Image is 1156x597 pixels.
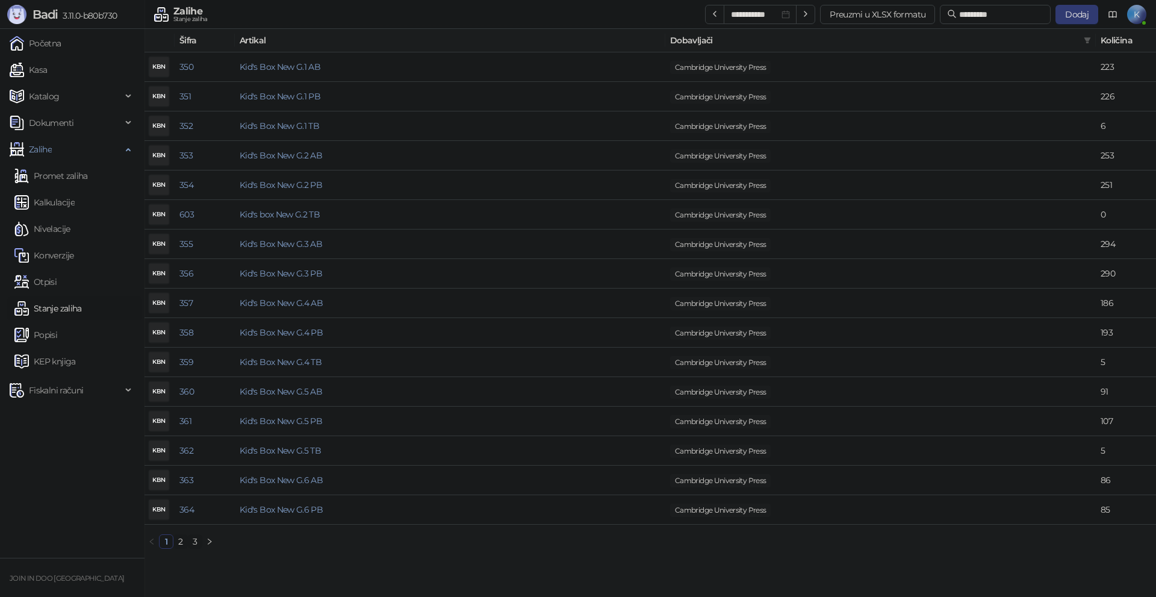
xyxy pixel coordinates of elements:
li: Prethodna strana [144,534,159,549]
a: 358 [179,327,193,338]
span: right [206,538,213,545]
a: Popisi [14,323,57,347]
td: 226 [1096,82,1156,111]
div: KBN [149,323,169,342]
td: 6 [1096,111,1156,141]
a: 1 [160,535,173,548]
a: Kid's Box New G.6 AB [240,475,323,486]
span: Cambridge University Press [670,327,771,340]
span: Cambridge University Press [670,90,771,104]
div: KBN [149,205,169,224]
a: Otpisi [14,270,57,294]
td: Kid's Box New G.1 TB [235,111,665,141]
td: 290 [1096,259,1156,289]
span: Cambridge University Press [670,445,771,458]
td: Kid's Box New G.1 PB [235,82,665,111]
a: Kid's Box New G.5 AB [240,386,322,397]
td: Kid's Box New G.4 AB [235,289,665,318]
span: Cambridge University Press [670,267,771,281]
a: Kid's box New G.2 TB [240,209,320,220]
div: KBN [149,87,169,106]
td: Kid's Box New G.4 TB [235,348,665,377]
td: 91 [1096,377,1156,407]
a: 356 [179,268,193,279]
a: Kalkulacije [14,190,75,214]
div: KBN [149,175,169,195]
td: Kid's Box New G.5 TB [235,436,665,466]
a: Kid's Box New G.1 TB [240,120,319,131]
a: Kid's Box New G.1 AB [240,61,320,72]
button: right [202,534,217,549]
a: Kid's Box New G.4 PB [240,327,323,338]
span: Cambridge University Press [670,61,771,74]
div: KBN [149,234,169,254]
td: Kid's Box New G.2 PB [235,170,665,200]
span: Cambridge University Press [670,149,771,163]
th: Šifra [175,29,235,52]
li: 3 [188,534,202,549]
a: 363 [179,475,193,486]
td: 251 [1096,170,1156,200]
a: 354 [179,180,193,190]
div: KBN [149,116,169,136]
td: 253 [1096,141,1156,170]
a: Dokumentacija [1103,5,1122,24]
a: 2 [174,535,187,548]
span: Cambridge University Press [670,238,771,251]
a: Kid's Box New G.5 PB [240,416,322,427]
a: 352 [179,120,193,131]
span: Cambridge University Press [670,179,771,192]
a: 603 [179,209,194,220]
a: Kid's Box New G.4 TB [240,357,322,367]
div: KBN [149,352,169,372]
a: Kasa [10,58,47,82]
a: Stanje zaliha [14,296,82,320]
div: KBN [149,57,169,77]
a: 353 [179,150,193,161]
div: KBN [149,470,169,490]
a: Kid's Box New G.5 TB [240,445,321,456]
span: Dobavljači [670,34,1079,47]
a: Kid's Box New G.6 PB [240,504,323,515]
a: Kid's Box New G.3 PB [240,268,322,279]
td: Kid's Box New G.6 PB [235,495,665,525]
a: 362 [179,445,193,456]
div: KBN [149,441,169,460]
a: 350 [179,61,193,72]
td: 86 [1096,466,1156,495]
small: JOIN IN DOO [GEOGRAPHIC_DATA] [10,574,124,583]
button: Dodaj [1055,5,1098,24]
span: Cambridge University Press [670,208,771,222]
div: KBN [149,500,169,519]
a: Promet zaliha [14,164,88,188]
a: KEP knjiga [14,349,76,374]
th: Dobavljači [665,29,1096,52]
a: Početna [10,31,61,55]
td: 186 [1096,289,1156,318]
td: Kid's box New G.2 TB [235,200,665,230]
td: Kid's Box New G.2 AB [235,141,665,170]
span: Dokumenti [29,111,73,135]
span: Zalihe [29,137,52,161]
span: Cambridge University Press [670,356,771,369]
span: Cambridge University Press [670,120,771,133]
div: KBN [149,146,169,165]
div: Zalihe [173,7,208,16]
th: Artikal [235,29,665,52]
span: K [1127,5,1146,24]
span: Badi [33,7,58,22]
td: 0 [1096,200,1156,230]
li: Sledeća strana [202,534,217,549]
span: 3.11.0-b80b730 [58,10,117,21]
a: Kid's Box New G.2 AB [240,150,322,161]
a: 360 [179,386,194,397]
a: 361 [179,416,191,427]
a: Konverzije [14,243,74,267]
td: Kid's Box New G.5 PB [235,407,665,436]
div: KBN [149,382,169,401]
span: Dodaj [1065,9,1089,20]
a: Kid's Box New G.1 PB [240,91,320,102]
td: Kid's Box New G.3 PB [235,259,665,289]
span: left [148,538,155,545]
td: 5 [1096,436,1156,466]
